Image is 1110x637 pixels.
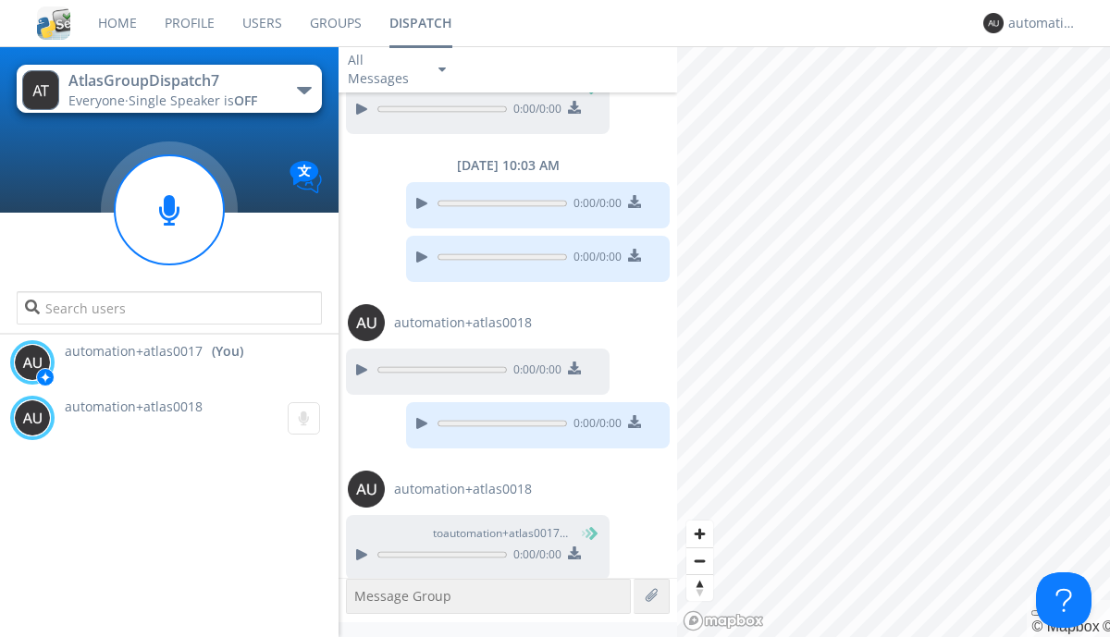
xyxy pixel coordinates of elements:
[686,574,713,601] button: Reset bearing to north
[1031,619,1099,634] a: Mapbox
[628,195,641,208] img: download media button
[22,70,59,110] img: 373638.png
[348,51,422,88] div: All Messages
[686,521,713,547] button: Zoom in
[290,161,322,193] img: Translation enabled
[1036,572,1091,628] iframe: Toggle Customer Support
[17,291,321,325] input: Search users
[394,480,532,498] span: automation+atlas0018
[394,313,532,332] span: automation+atlas0018
[65,398,203,415] span: automation+atlas0018
[628,249,641,262] img: download media button
[14,344,51,381] img: 373638.png
[568,101,581,114] img: download media button
[628,415,641,428] img: download media button
[569,525,597,541] span: (You)
[348,304,385,341] img: 373638.png
[68,92,277,110] div: Everyone ·
[568,546,581,559] img: download media button
[14,399,51,436] img: 373638.png
[686,575,713,601] span: Reset bearing to north
[507,361,561,382] span: 0:00 / 0:00
[568,361,581,374] img: download media button
[686,547,713,574] button: Zoom out
[1008,14,1078,32] div: automation+atlas0017
[37,6,70,40] img: cddb5a64eb264b2086981ab96f4c1ba7
[983,13,1004,33] img: 373638.png
[438,67,446,72] img: caret-down-sm.svg
[1031,610,1046,616] button: Toggle attribution
[567,415,622,435] span: 0:00 / 0:00
[68,70,277,92] div: AtlasGroupDispatch7
[567,195,622,215] span: 0:00 / 0:00
[683,610,764,631] a: Mapbox logo
[339,156,677,175] div: [DATE] 10:03 AM
[65,342,203,361] span: automation+atlas0017
[234,92,257,109] span: OFF
[507,101,561,121] span: 0:00 / 0:00
[348,471,385,508] img: 373638.png
[507,546,561,567] span: 0:00 / 0:00
[433,525,572,542] span: to automation+atlas0017
[212,342,243,361] div: (You)
[129,92,257,109] span: Single Speaker is
[567,249,622,269] span: 0:00 / 0:00
[17,65,321,113] button: AtlasGroupDispatch7Everyone·Single Speaker isOFF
